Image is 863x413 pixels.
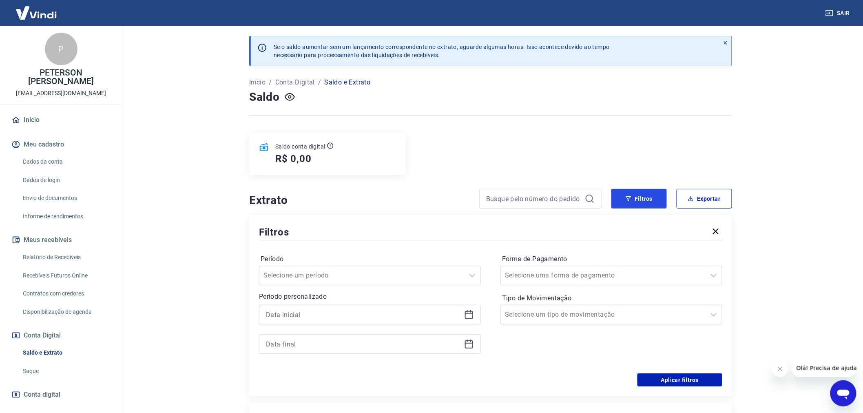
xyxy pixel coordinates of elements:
button: Meu cadastro [10,135,112,153]
label: Tipo de Movimentação [502,293,721,303]
label: Período [261,254,479,264]
a: Conta Digital [275,78,315,87]
button: Aplicar filtros [637,373,722,386]
iframe: Mensagem da empresa [792,359,856,377]
iframe: Fechar mensagem [772,361,788,377]
button: Exportar [677,189,732,209]
input: Data inicial [266,309,461,321]
a: Saldo e Extrato [20,344,112,361]
a: Contratos com credores [20,285,112,302]
a: Conta digital [10,386,112,404]
img: Vindi [10,0,63,25]
p: / [269,78,272,87]
button: Meus recebíveis [10,231,112,249]
a: Início [249,78,266,87]
p: / [318,78,321,87]
a: Relatório de Recebíveis [20,249,112,266]
p: Saldo conta digital [275,142,325,151]
h5: R$ 0,00 [275,152,312,165]
span: Conta digital [24,389,60,400]
a: Informe de rendimentos [20,208,112,225]
h4: Saldo [249,89,280,105]
a: Dados de login [20,172,112,189]
a: Saque [20,363,112,380]
p: Se o saldo aumentar sem um lançamento correspondente no extrato, aguarde algumas horas. Isso acon... [274,43,610,59]
button: Conta Digital [10,326,112,344]
a: Dados da conta [20,153,112,170]
p: PETERSON [PERSON_NAME] [7,69,115,86]
a: Início [10,111,112,129]
div: P [45,33,77,65]
p: [EMAIL_ADDRESS][DOMAIN_NAME] [16,89,106,98]
button: Filtros [611,189,667,209]
a: Disponibilização de agenda [20,304,112,320]
p: Saldo e Extrato [324,78,370,87]
p: Período personalizado [259,292,481,302]
a: Envio de documentos [20,190,112,206]
h5: Filtros [259,226,289,239]
iframe: Botão para abrir a janela de mensagens [830,380,856,406]
a: Recebíveis Futuros Online [20,267,112,284]
input: Data final [266,338,461,350]
button: Sair [824,6,853,21]
h4: Extrato [249,192,469,209]
label: Forma de Pagamento [502,254,721,264]
span: Olá! Precisa de ajuda? [5,6,69,12]
input: Busque pelo número do pedido [486,193,582,205]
